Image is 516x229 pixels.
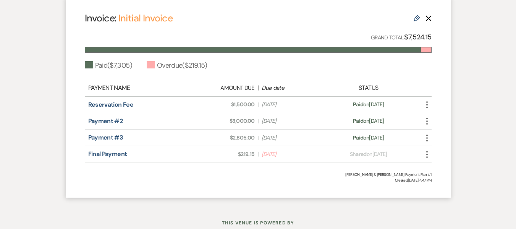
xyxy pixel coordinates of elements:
div: Overdue ( $219.15 ) [147,60,207,71]
div: [PERSON_NAME] & [PERSON_NAME] Payment Plan #1 [85,172,432,177]
span: $3,000.00 [194,117,254,125]
span: $1,500.00 [194,101,254,109]
div: on [DATE] [326,117,411,125]
a: Reservation Fee [88,101,133,109]
div: Payment Name [88,83,190,93]
div: Amount Due [194,84,254,93]
div: Paid ( $7,305 ) [85,60,132,71]
span: Paid [353,134,363,141]
div: on [DATE] [326,150,411,158]
span: $2,805.00 [194,134,254,142]
a: Payment #3 [88,133,123,141]
div: | [190,83,326,93]
strong: $7,524.15 [404,32,431,42]
div: Status [326,83,411,93]
span: $219.15 [194,150,254,158]
div: Due date [262,84,322,93]
span: [DATE] [262,150,322,158]
h4: Invoice: [85,11,173,25]
span: [DATE] [262,117,322,125]
div: on [DATE] [326,134,411,142]
span: Created: [DATE] 4:47 PM [85,177,432,183]
span: Paid [353,101,363,108]
p: Grand Total: [371,32,432,43]
span: [DATE] [262,101,322,109]
span: Shared [350,151,367,158]
a: Final Payment [88,150,127,158]
span: Paid [353,117,363,124]
div: on [DATE] [326,101,411,109]
a: Initial Invoice [118,12,173,24]
a: Payment #2 [88,117,123,125]
span: [DATE] [262,134,322,142]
